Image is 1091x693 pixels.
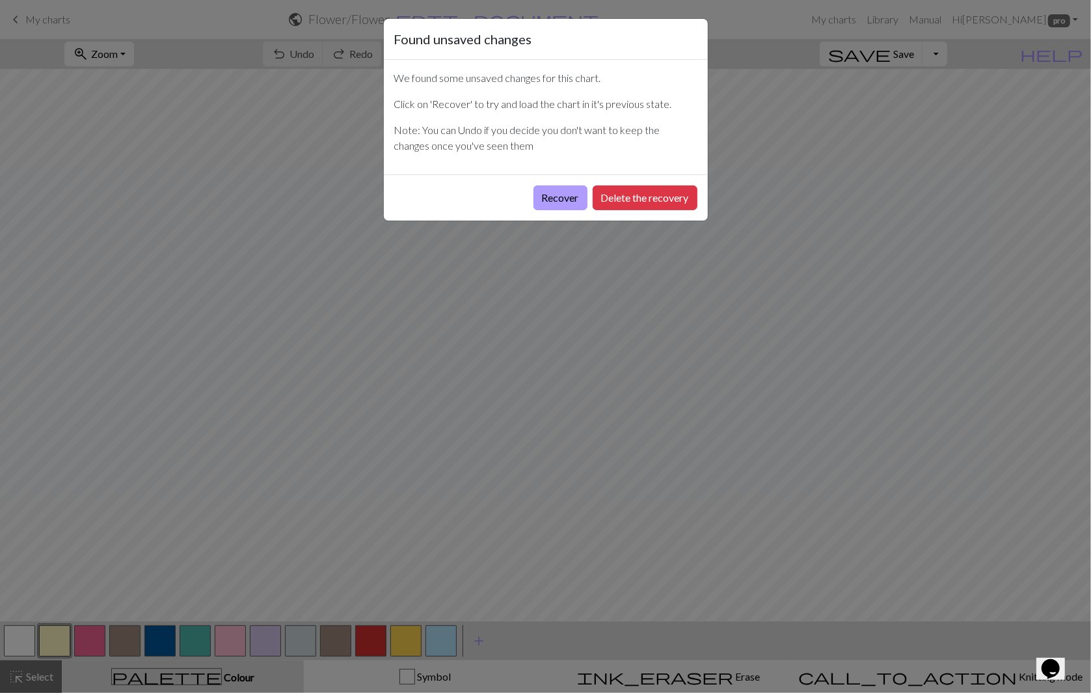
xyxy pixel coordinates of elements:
p: Click on 'Recover' to try and load the chart in it's previous state. [394,96,697,112]
h5: Found unsaved changes [394,29,532,49]
button: Recover [533,185,587,210]
button: Delete the recovery [593,185,697,210]
iframe: chat widget [1036,641,1078,680]
p: Note: You can Undo if you decide you don't want to keep the changes once you've seen them [394,122,697,154]
p: We found some unsaved changes for this chart. [394,70,697,86]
